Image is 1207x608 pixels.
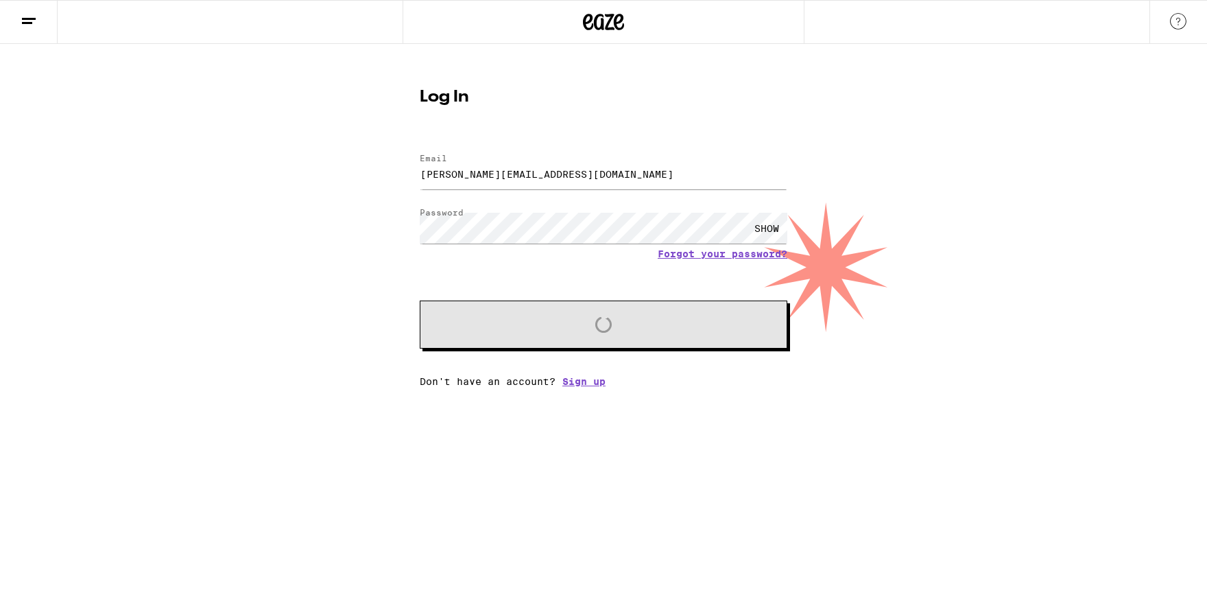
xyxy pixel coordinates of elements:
a: Forgot your password? [658,248,787,259]
div: Don't have an account? [420,376,787,387]
h1: Log In [420,89,787,106]
label: Email [420,154,447,163]
label: Password [420,208,464,217]
a: Sign up [562,376,606,387]
div: SHOW [746,213,787,244]
input: Email [420,159,787,189]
